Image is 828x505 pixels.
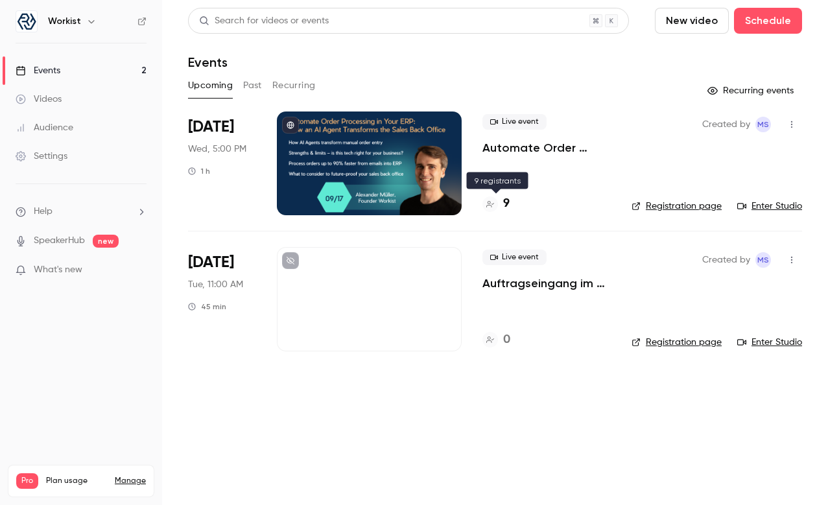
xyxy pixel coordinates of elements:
[188,112,256,215] div: Sep 17 Wed, 5:00 PM (Europe/Berlin)
[737,336,802,349] a: Enter Studio
[34,205,53,218] span: Help
[34,234,85,248] a: SpeakerHub
[755,252,771,268] span: Max Sauermilch
[755,117,771,132] span: Max Sauermilch
[188,143,246,156] span: Wed, 5:00 PM
[188,247,256,351] div: Sep 30 Tue, 11:00 AM (Europe/Berlin)
[188,54,228,70] h1: Events
[503,331,510,349] h4: 0
[702,117,750,132] span: Created by
[503,195,510,213] h4: 9
[632,336,722,349] a: Registration page
[702,252,750,268] span: Created by
[48,15,81,28] h6: Workist
[188,252,234,273] span: [DATE]
[632,200,722,213] a: Registration page
[188,278,243,291] span: Tue, 11:00 AM
[188,301,226,312] div: 45 min
[199,14,329,28] div: Search for videos or events
[34,263,82,277] span: What's new
[737,200,802,213] a: Enter Studio
[482,114,547,130] span: Live event
[757,252,769,268] span: MS
[46,476,107,486] span: Plan usage
[16,121,73,134] div: Audience
[272,75,316,96] button: Recurring
[734,8,802,34] button: Schedule
[757,117,769,132] span: MS
[16,11,37,32] img: Workist
[16,64,60,77] div: Events
[16,473,38,489] span: Pro
[655,8,729,34] button: New video
[482,250,547,265] span: Live event
[93,235,119,248] span: new
[16,205,147,218] li: help-dropdown-opener
[188,75,233,96] button: Upcoming
[115,476,146,486] a: Manage
[702,80,802,101] button: Recurring events
[482,276,611,291] a: Auftragseingang im ERP automatisieren: So arbeitet ein KI-Agent im Sales-Backoffice
[482,140,611,156] a: Automate Order Processing in Your ERP: How an AI Agent Transforms the Sales Back Office
[243,75,262,96] button: Past
[482,195,510,213] a: 9
[131,264,147,276] iframe: Noticeable Trigger
[482,331,510,349] a: 0
[188,117,234,137] span: [DATE]
[188,166,210,176] div: 1 h
[16,93,62,106] div: Videos
[16,150,67,163] div: Settings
